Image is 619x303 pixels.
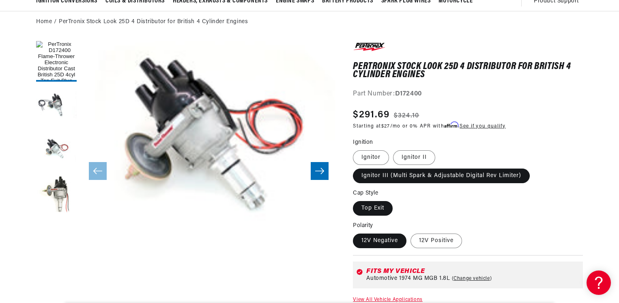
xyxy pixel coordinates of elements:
[394,111,419,121] s: $324.10
[36,41,77,82] button: Load image 1 in gallery view
[36,86,77,126] button: Load image 2 in gallery view
[353,150,389,165] label: Ignitor
[460,124,505,129] a: See if you qualify - Learn more about Affirm Financing (opens in modal)
[452,275,492,282] a: Change vehicle
[353,89,583,100] div: Part Number:
[411,234,462,248] label: 12V Positive
[353,221,374,230] legend: Polarity
[366,268,580,275] div: Fits my vehicle
[353,234,406,248] label: 12V Negative
[89,162,107,180] button: Slide left
[36,41,337,301] media-gallery: Gallery Viewer
[59,17,248,26] a: PerTronix Stock Look 25D 4 Distributor for British 4 Cylinder Engines
[393,150,435,165] label: Ignitor II
[36,17,583,26] nav: breadcrumbs
[36,17,52,26] a: Home
[36,130,77,171] button: Load image 3 in gallery view
[353,138,374,147] legend: Ignition
[353,297,422,302] a: View All Vehicle Applications
[353,189,379,197] legend: Cap Style
[353,108,389,122] span: $291.69
[353,63,583,79] h1: PerTronix Stock Look 25D 4 Distributor for British 4 Cylinder Engines
[381,124,390,129] span: $27
[395,91,422,97] strong: D172400
[353,169,530,183] label: Ignitor III (Multi Spark & Adjustable Digital Rev Limiter)
[311,162,329,180] button: Slide right
[36,175,77,216] button: Load image 4 in gallery view
[366,275,450,282] span: Automotive 1974 MG MGB 1.8L
[444,122,458,128] span: Affirm
[353,201,393,216] label: Top Exit
[353,122,505,130] p: Starting at /mo or 0% APR with .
